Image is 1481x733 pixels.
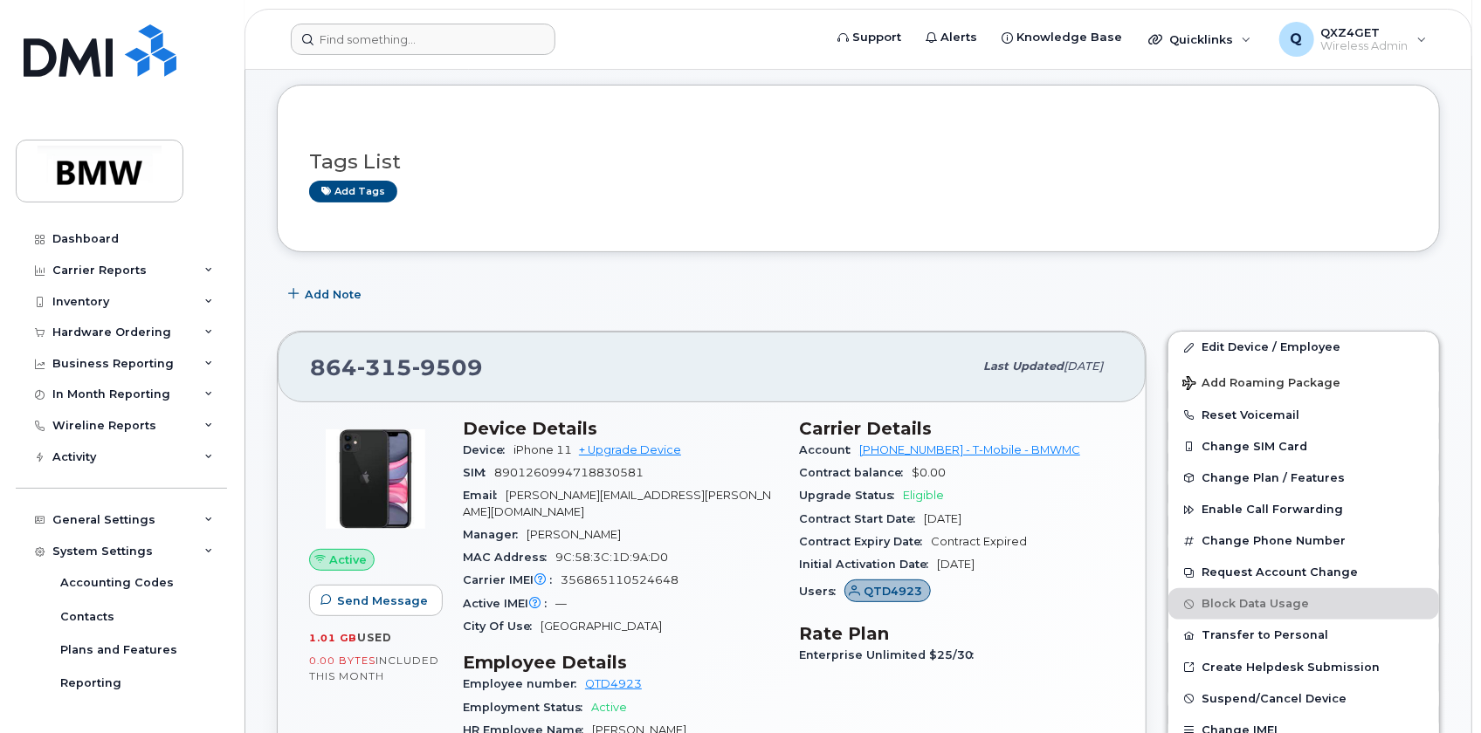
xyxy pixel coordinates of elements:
h3: Rate Plan [799,623,1114,644]
a: Knowledge Base [989,20,1134,55]
a: Create Helpdesk Submission [1168,652,1439,683]
span: [DATE] [924,512,961,525]
button: Add Note [277,278,376,310]
span: Active [329,551,367,568]
h3: Tags List [309,151,1408,173]
span: Contract Expiry Date [799,535,931,548]
span: — [555,597,567,610]
a: Alerts [913,20,989,55]
a: QTD4923 [844,585,931,598]
button: Change Plan / Features [1168,462,1439,494]
span: 315 [357,354,412,380]
div: QXZ4GET [1267,22,1439,57]
button: Enable Call Forwarding [1168,494,1439,525]
span: Support [852,29,901,46]
span: 864 [310,354,483,380]
div: Quicklinks [1136,22,1264,57]
button: Suspend/Cancel Device [1168,683,1439,715]
span: [GEOGRAPHIC_DATA] [541,620,662,633]
span: Send Message [337,593,428,609]
span: Enable Call Forwarding [1202,504,1343,517]
span: iPhone 11 [513,443,572,456]
span: Upgrade Status [799,489,903,502]
a: Add tags [309,181,397,202]
a: + Upgrade Device [579,443,681,456]
span: Add Roaming Package [1182,376,1340,393]
span: QTD4923 [864,583,923,599]
span: Q [1291,29,1303,50]
button: Block Data Usage [1168,588,1439,620]
h3: Employee Details [463,652,778,673]
span: Email [463,489,506,502]
span: Account [799,443,859,456]
span: SIM [463,466,494,479]
input: Find something... [291,24,555,55]
a: QTD4923 [585,677,642,690]
span: [PERSON_NAME][EMAIL_ADDRESS][PERSON_NAME][DOMAIN_NAME] [463,489,771,517]
button: Add Roaming Package [1168,364,1439,400]
span: [PERSON_NAME] [527,528,621,541]
span: Employment Status [463,701,591,714]
span: Enterprise Unlimited $25/30 [799,648,982,661]
span: 9509 [412,354,483,380]
a: [PHONE_NUMBER] - T-Mobile - BMWMC [859,443,1080,456]
span: [DATE] [1064,360,1103,373]
button: Reset Voicemail [1168,400,1439,431]
span: Contract Expired [931,535,1027,548]
span: MAC Address [463,551,555,564]
span: included this month [309,654,439,682]
span: Employee number [463,677,585,690]
span: 356865110524648 [561,573,679,586]
h3: Carrier Details [799,418,1114,439]
span: Knowledge Base [1016,29,1122,46]
span: Wireless Admin [1321,39,1409,53]
span: Carrier IMEI [463,573,561,586]
h3: Device Details [463,418,778,439]
span: Suspend/Cancel Device [1202,692,1347,705]
span: Device [463,443,513,456]
span: Contract balance [799,466,912,479]
span: Add Note [305,286,362,303]
span: used [357,631,392,644]
span: Last updated [983,360,1064,373]
span: Users [799,585,844,598]
span: Alerts [940,29,977,46]
span: [DATE] [937,558,975,571]
span: Manager [463,528,527,541]
button: Request Account Change [1168,557,1439,588]
span: 9C:58:3C:1D:9A:D0 [555,551,668,564]
span: Change Plan / Features [1202,471,1345,484]
span: $0.00 [912,466,946,479]
span: Active IMEI [463,597,555,610]
span: Active [591,701,627,714]
span: QXZ4GET [1321,25,1409,39]
span: Initial Activation Date [799,558,937,571]
a: Edit Device / Employee [1168,332,1439,363]
span: 1.01 GB [309,632,357,644]
span: Eligible [903,489,944,502]
span: 0.00 Bytes [309,654,375,667]
button: Transfer to Personal [1168,620,1439,651]
img: iPhone_11.jpg [323,427,428,531]
span: 8901260994718830581 [494,466,644,479]
button: Send Message [309,585,443,616]
span: City Of Use [463,620,541,633]
span: Quicklinks [1169,32,1233,46]
iframe: Messenger Launcher [1405,657,1468,720]
button: Change Phone Number [1168,525,1439,557]
a: Support [825,20,913,55]
span: Contract Start Date [799,512,924,525]
button: Change SIM Card [1168,431,1439,462]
